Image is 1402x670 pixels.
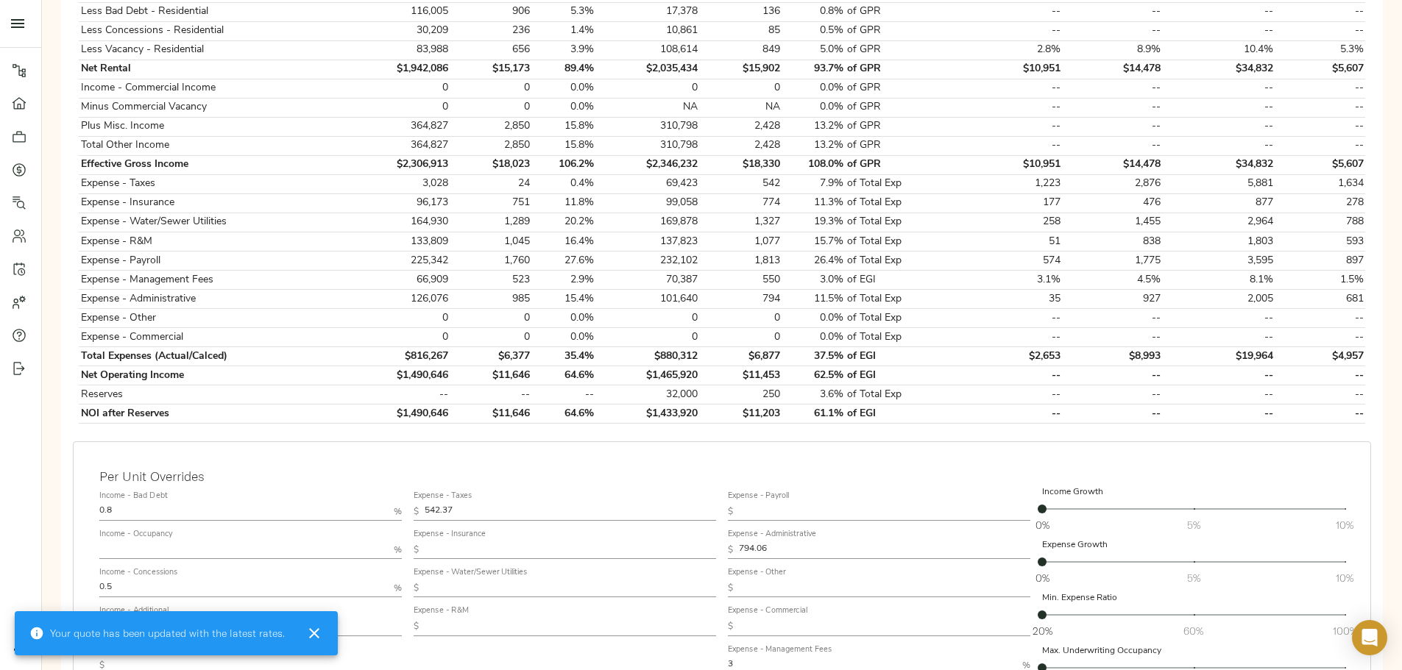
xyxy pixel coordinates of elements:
td: 11.8% [532,193,596,213]
td: $11,203 [700,405,782,424]
div: Open Intercom Messenger [1352,620,1387,655]
td: 788 [1275,213,1365,232]
td: 1,803 [1163,232,1275,252]
td: 0.0% [782,328,846,347]
td: 89.4% [532,60,596,79]
td: 13.2% [782,136,846,155]
td: $2,653 [954,347,1062,366]
td: 11.3% [782,193,846,213]
td: 523 [450,271,532,290]
span: 60% [1183,624,1203,638]
td: $8,993 [1063,347,1163,366]
td: 542 [700,174,782,193]
td: 364,827 [350,136,450,155]
td: 10,861 [596,21,700,40]
td: of GPR [846,79,954,98]
td: 93.7% [782,60,846,79]
span: 0% [1035,518,1049,532]
td: -- [954,98,1062,117]
td: 0 [700,309,782,328]
td: $14,478 [1063,60,1163,79]
td: Minus Commercial Vacancy [79,98,350,117]
td: 0 [350,98,450,117]
span: 10% [1336,571,1353,585]
label: Expense - Other [728,569,786,577]
span: 20% [1033,624,1052,638]
td: of Total Exp [846,309,954,328]
td: -- [954,21,1062,40]
td: NA [700,98,782,117]
td: 0.0% [532,79,596,98]
td: -- [1275,385,1365,405]
td: of Total Exp [846,328,954,347]
td: 101,640 [596,290,700,309]
td: Net Rental [79,60,350,79]
td: of GPR [846,136,954,155]
img: logo [14,621,29,651]
td: 258 [954,213,1062,232]
td: 1,760 [450,252,532,271]
td: 2,850 [450,117,532,136]
td: 0.8% [782,2,846,21]
td: 0.0% [532,98,596,117]
td: 108.0% [782,155,846,174]
span: 5% [1187,571,1200,585]
td: $1,490,646 [350,405,450,424]
td: 3,595 [1163,252,1275,271]
td: 656 [450,40,532,60]
td: 66,909 [350,271,450,290]
td: 37.5% [782,347,846,366]
p: $ [414,582,419,595]
p: $ [728,505,733,518]
p: Income Growth [1042,485,1345,499]
td: 2,005 [1163,290,1275,309]
td: 96,173 [350,193,450,213]
td: 5,881 [1163,174,1275,193]
td: 593 [1275,232,1365,252]
td: $5,607 [1275,155,1365,174]
td: Total Expenses (Actual/Calced) [79,347,350,366]
td: $1,490,646 [350,366,450,385]
td: -- [1275,117,1365,136]
td: -- [1163,79,1275,98]
td: 0 [350,328,450,347]
td: 0 [450,328,532,347]
td: $18,330 [700,155,782,174]
td: 5.3% [1275,40,1365,60]
td: 278 [1275,193,1365,213]
td: 1.4% [532,21,596,40]
td: 2,428 [700,117,782,136]
td: 0 [450,98,532,117]
td: -- [1275,366,1365,385]
td: 106.2% [532,155,596,174]
td: 3.0% [782,271,846,290]
p: Min. Expense Ratio [1042,591,1345,605]
td: 137,823 [596,232,700,252]
td: 8.1% [1163,271,1275,290]
td: 64.6% [532,405,596,424]
td: of Total Exp [846,174,954,193]
td: $11,646 [450,366,532,385]
td: of Total Exp [846,213,954,232]
td: 0.0% [782,79,846,98]
td: -- [954,136,1062,155]
td: 774 [700,193,782,213]
td: 2.9% [532,271,596,290]
td: 62.5% [782,366,846,385]
p: $ [728,544,733,557]
td: 1,077 [700,232,782,252]
td: 35.4% [532,347,596,366]
td: 169,878 [596,213,700,232]
td: -- [954,79,1062,98]
label: Income - Bad Debt [99,492,167,500]
td: -- [954,2,1062,21]
td: of GPR [846,21,954,40]
td: 177 [954,193,1062,213]
td: -- [954,405,1062,424]
td: Plus Misc. Income [79,117,350,136]
td: 2,964 [1163,213,1275,232]
td: 0 [450,79,532,98]
td: 310,798 [596,136,700,155]
span: 10% [1336,518,1353,532]
td: 3,028 [350,174,450,193]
